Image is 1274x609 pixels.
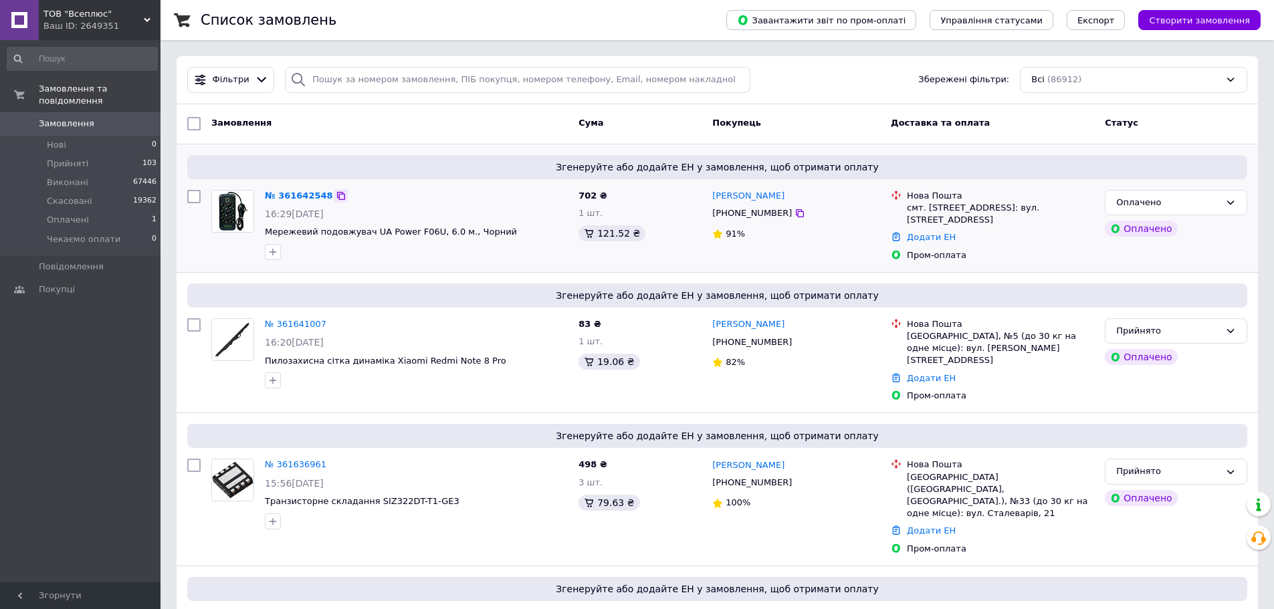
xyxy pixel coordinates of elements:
[1031,74,1045,86] span: Всі
[47,195,92,207] span: Скасовані
[1149,15,1250,25] span: Створити замовлення
[265,478,324,489] span: 15:56[DATE]
[133,176,156,189] span: 67446
[211,318,254,361] a: Фото товару
[1116,196,1220,210] div: Оплачено
[47,214,89,226] span: Оплачені
[578,118,603,128] span: Cума
[265,209,324,219] span: 16:29[DATE]
[578,336,603,346] span: 1 шт.
[578,477,603,487] span: 3 шт.
[1105,490,1177,506] div: Оплачено
[710,474,794,491] div: [PHONE_NUMBER]
[578,459,607,469] span: 498 ₴
[726,229,745,239] span: 91%
[907,459,1094,471] div: Нова Пошта
[1125,15,1261,25] a: Створити замовлення
[133,195,156,207] span: 19362
[712,118,761,128] span: Покупець
[1077,15,1115,25] span: Експорт
[1116,324,1220,338] div: Прийнято
[43,8,144,20] span: ТОВ "Всеплюс"
[907,249,1094,261] div: Пром-оплата
[265,459,326,469] a: № 361636961
[1105,221,1177,237] div: Оплачено
[193,289,1242,302] span: Згенеруйте або додайте ЕН у замовлення, щоб отримати оплату
[265,337,324,348] span: 16:20[DATE]
[142,158,156,170] span: 103
[212,191,253,232] img: Фото товару
[47,233,121,245] span: Чекаємо оплати
[47,158,88,170] span: Прийняті
[907,232,956,242] a: Додати ЕН
[940,15,1043,25] span: Управління статусами
[907,330,1094,367] div: [GEOGRAPHIC_DATA], №5 (до 30 кг на одне місце): вул. [PERSON_NAME][STREET_ADDRESS]
[578,354,639,370] div: 19.06 ₴
[907,390,1094,402] div: Пром-оплата
[152,139,156,151] span: 0
[907,525,956,535] a: Додати ЕН
[1138,10,1261,30] button: Створити замовлення
[1047,74,1082,84] span: (86912)
[907,543,1094,555] div: Пром-оплата
[47,176,88,189] span: Виконані
[1105,118,1138,128] span: Статус
[212,459,253,501] img: Фото товару
[213,74,249,86] span: Фільтри
[907,202,1094,226] div: смт. [STREET_ADDRESS]: вул. [STREET_ADDRESS]
[907,318,1094,330] div: Нова Пошта
[43,20,161,32] div: Ваш ID: 2649351
[265,496,459,506] a: Транзисторне складання SIZ322DT-T1-GE3
[712,190,784,203] a: [PERSON_NAME]
[193,582,1242,596] span: Згенеруйте або додайте ЕН у замовлення, щоб отримати оплату
[47,139,66,151] span: Нові
[1116,465,1220,479] div: Прийнято
[578,225,645,241] div: 121.52 ₴
[907,471,1094,520] div: [GEOGRAPHIC_DATA] ([GEOGRAPHIC_DATA], [GEOGRAPHIC_DATA].), №33 (до 30 кг на одне місце): вул. Ста...
[578,495,639,511] div: 79.63 ₴
[930,10,1053,30] button: Управління статусами
[212,319,253,360] img: Фото товару
[211,118,272,128] span: Замовлення
[265,227,517,237] a: Мережевий подовжувач UA Power F06U, 6.0 м., Чорний
[726,10,916,30] button: Завантажити звіт по пром-оплаті
[211,190,254,233] a: Фото товару
[265,191,333,201] a: № 361642548
[193,160,1242,174] span: Згенеруйте або додайте ЕН у замовлення, щоб отримати оплату
[265,356,506,366] a: Пилозахисна сітка динаміка Xiaomi Redmi Note 8 Pro
[152,214,156,226] span: 1
[737,14,906,26] span: Завантажити звіт по пром-оплаті
[918,74,1009,86] span: Збережені фільтри:
[193,429,1242,443] span: Згенеруйте або додайте ЕН у замовлення, щоб отримати оплату
[726,497,750,507] span: 100%
[152,233,156,245] span: 0
[1105,349,1177,365] div: Оплачено
[712,318,784,331] a: [PERSON_NAME]
[285,67,750,93] input: Пошук за номером замовлення, ПІБ покупця, номером телефону, Email, номером накладної
[39,118,94,130] span: Замовлення
[710,334,794,351] div: [PHONE_NUMBER]
[578,208,603,218] span: 1 шт.
[726,357,745,367] span: 82%
[891,118,990,128] span: Доставка та оплата
[265,319,326,329] a: № 361641007
[211,459,254,501] a: Фото товару
[1067,10,1126,30] button: Експорт
[712,459,784,472] a: [PERSON_NAME]
[39,283,75,295] span: Покупці
[907,373,956,383] a: Додати ЕН
[578,191,607,201] span: 702 ₴
[201,12,336,28] h1: Список замовлень
[39,261,104,273] span: Повідомлення
[710,205,794,222] div: [PHONE_NUMBER]
[7,47,158,71] input: Пошук
[907,190,1094,202] div: Нова Пошта
[578,319,601,329] span: 83 ₴
[39,83,161,107] span: Замовлення та повідомлення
